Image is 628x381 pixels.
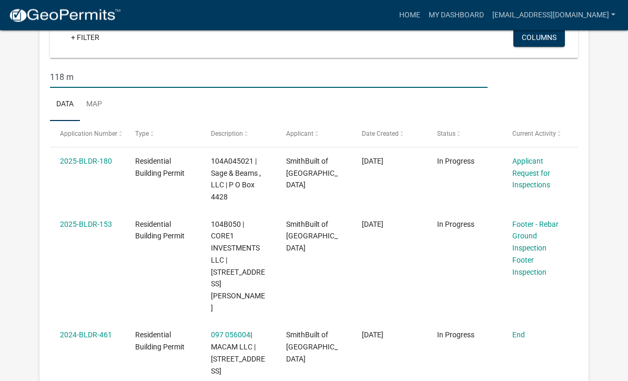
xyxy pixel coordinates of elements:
a: 2025-BLDR-180 [60,157,112,166]
span: Status [437,131,455,138]
span: Type [135,131,149,138]
a: 097 056004 [211,331,250,339]
span: SmithBuilt of Lake Oconee [286,331,338,364]
a: Footer Inspection [512,256,546,277]
a: Applicant Request for Inspections [512,157,550,190]
span: 06/10/2025 [362,157,383,166]
a: + Filter [63,28,108,47]
a: Home [395,5,424,25]
button: Columns [513,28,565,47]
a: Data [50,88,80,122]
a: [EMAIL_ADDRESS][DOMAIN_NAME] [488,5,620,25]
span: SmithBuilt of Lake Oconee [286,220,338,253]
datatable-header-cell: Application Number [50,122,125,147]
a: 2025-BLDR-153 [60,220,112,229]
a: Map [80,88,108,122]
span: In Progress [437,331,474,339]
span: 104B050 | CORE1 INVESTMENTS LLC | 144 COLLIS CIR [211,220,265,313]
span: Application Number [60,131,117,138]
span: 097 056004 | MACAM LLC | 137 FARRIERS LN [211,331,265,375]
a: My Dashboard [424,5,488,25]
span: 12/27/2024 [362,331,383,339]
span: 05/08/2025 [362,220,383,229]
span: SmithBuilt of Lake Oconee [286,157,338,190]
datatable-header-cell: Description [201,122,276,147]
span: Residential Building Permit [135,331,185,352]
datatable-header-cell: Date Created [351,122,427,147]
input: Search for applications [50,67,488,88]
span: 104A045021 | Sage & Beams , LLC | P O Box 4428 [211,157,261,202]
a: End [512,331,525,339]
a: 2024-BLDR-461 [60,331,112,339]
datatable-header-cell: Status [427,122,502,147]
span: Current Activity [512,131,556,138]
span: Residential Building Permit [135,157,185,178]
datatable-header-cell: Applicant [276,122,351,147]
span: Description [211,131,243,138]
span: Date Created [362,131,399,138]
span: Applicant [286,131,313,138]
span: In Progress [437,157,474,166]
span: In Progress [437,220,474,229]
a: Footer - Rebar Ground Inspection [512,220,559,253]
span: Residential Building Permit [135,220,185,241]
datatable-header-cell: Current Activity [502,122,578,147]
datatable-header-cell: Type [125,122,200,147]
